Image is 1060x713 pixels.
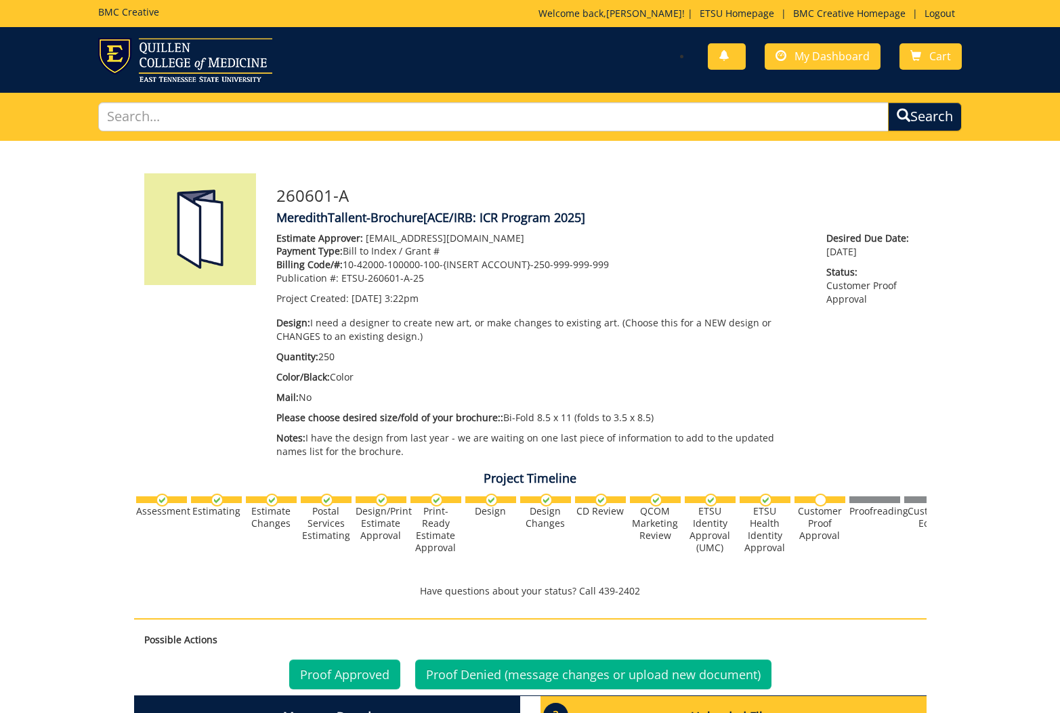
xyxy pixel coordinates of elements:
[134,472,927,485] h4: Project Timeline
[276,411,807,425] p: Bi-Fold 8.5 x 11 (folds to 3.5 x 8.5)
[352,292,419,305] span: [DATE] 3:22pm
[276,244,807,258] p: Bill to Index / Grant #
[740,505,790,554] div: ETSU Health Identity Approval
[276,316,807,343] p: I need a designer to create new art, or make changes to existing art. (Choose this for a NEW desi...
[929,49,951,64] span: Cart
[276,272,339,284] span: Publication #:
[266,494,278,506] img: checkmark
[465,505,516,517] div: Design
[276,232,807,245] p: [EMAIL_ADDRESS][DOMAIN_NAME]
[276,391,807,404] p: No
[904,505,955,530] div: Customer Edits
[685,505,736,554] div: ETSU Identity Approval (UMC)
[693,7,781,20] a: ETSU Homepage
[276,316,310,329] span: Design:
[786,7,912,20] a: BMC Creative Homepage
[575,505,626,517] div: CD Review
[276,391,299,404] span: Mail:
[276,232,363,244] span: Estimate Approver:
[211,494,224,506] img: checkmark
[826,232,916,259] p: [DATE]
[276,431,807,458] p: I have the design from last year - we are waiting on one last piece of information to add to the ...
[826,265,916,306] p: Customer Proof Approval
[814,494,827,506] img: no
[320,494,333,506] img: checkmark
[704,494,717,506] img: checkmark
[276,292,349,305] span: Project Created:
[826,232,916,245] span: Desired Due Date:
[826,265,916,279] span: Status:
[276,370,330,383] span: Color/Black:
[765,43,881,70] a: My Dashboard
[410,505,461,554] div: Print-Ready Estimate Approval
[630,505,681,542] div: QCOM Marketing Review
[356,505,406,542] div: Design/Print Estimate Approval
[899,43,962,70] a: Cart
[144,633,217,646] strong: Possible Actions
[156,494,169,506] img: checkmark
[246,505,297,530] div: Estimate Changes
[134,584,927,598] p: Have questions about your status? Call 439-2402
[759,494,772,506] img: checkmark
[375,494,388,506] img: checkmark
[849,505,900,517] div: Proofreading
[276,258,343,271] span: Billing Code/#:
[485,494,498,506] img: checkmark
[98,7,159,17] h5: BMC Creative
[136,505,187,517] div: Assessment
[276,187,916,204] h3: 260601-A
[794,505,845,542] div: Customer Proof Approval
[289,660,400,689] a: Proof Approved
[276,431,305,444] span: Notes:
[415,660,771,689] a: Proof Denied (message changes or upload new document)
[888,102,962,131] button: Search
[276,244,343,257] span: Payment Type:
[650,494,662,506] img: checkmark
[595,494,608,506] img: checkmark
[276,411,503,424] span: Please choose desired size/fold of your brochure::
[540,494,553,506] img: checkmark
[144,173,256,285] img: Product featured image
[276,258,807,272] p: 10-42000-100000-100-{INSERT ACCOUNT}-250-999-999-999
[98,102,888,131] input: Search...
[430,494,443,506] img: checkmark
[794,49,870,64] span: My Dashboard
[918,7,962,20] a: Logout
[276,370,807,384] p: Color
[538,7,962,20] p: Welcome back, ! | | |
[276,350,807,364] p: 250
[341,272,424,284] span: ETSU-260601-A-25
[606,7,682,20] a: [PERSON_NAME]
[276,211,916,225] h4: MeredithTallent-Brochure
[98,38,272,82] img: ETSU logo
[520,505,571,530] div: Design Changes
[276,350,318,363] span: Quantity:
[301,505,352,542] div: Postal Services Estimating
[191,505,242,517] div: Estimating
[423,209,585,225] span: [ACE/IRB: ICR Program 2025]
